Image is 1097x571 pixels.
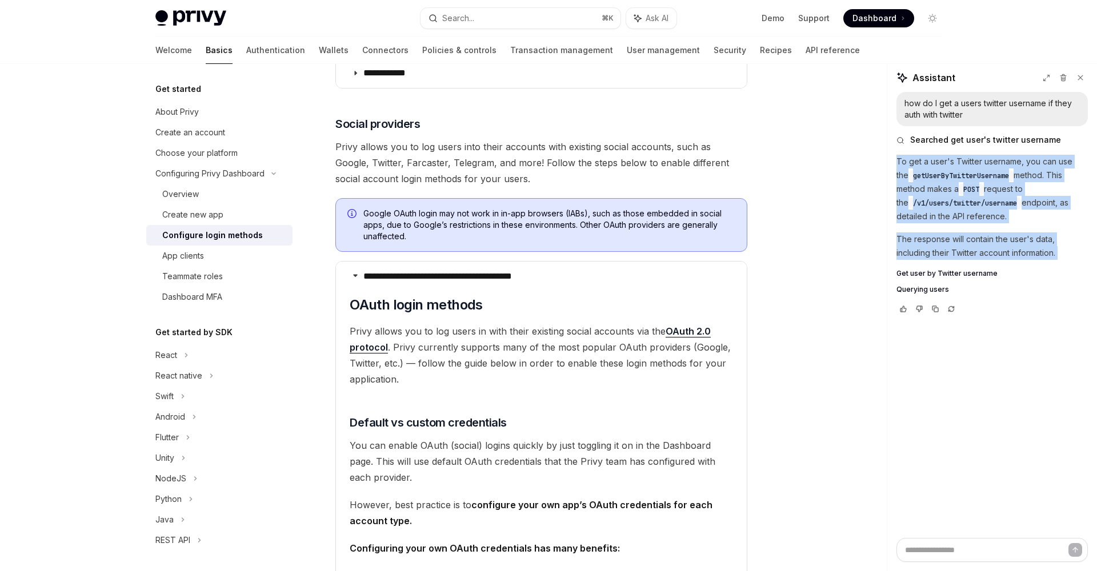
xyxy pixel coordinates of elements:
strong: Configuring your own OAuth credentials has many benefits: [350,542,620,554]
a: Get user by Twitter username [896,269,1088,278]
div: Android [155,410,185,424]
a: Welcome [155,37,192,64]
span: Searched get user's twitter username [910,134,1061,146]
span: Ask AI [646,13,668,24]
a: Configure login methods [146,225,293,246]
strong: configure your own app’s OAuth credentials for each account type. [350,499,712,526]
span: OAuth login methods [350,296,483,314]
h5: Get started by SDK [155,325,233,339]
button: Send message [1068,543,1082,557]
a: Policies & controls [422,37,497,64]
div: Java [155,513,174,526]
div: Configure login methods [162,228,263,242]
div: Create new app [162,208,223,222]
p: To get a user's Twitter username, you can use the method. This method makes a request to the endp... [896,155,1088,223]
span: Querying users [896,285,949,294]
span: ⌘ K [602,14,614,23]
span: Dashboard [852,13,896,24]
div: React native [155,369,202,383]
button: Searched get user's twitter username [896,134,1088,146]
span: Assistant [912,71,955,85]
div: NodeJS [155,472,186,485]
div: Unity [155,451,174,465]
div: Choose your platform [155,146,238,160]
span: Privy allows you to log users in with their existing social accounts via the . Privy currently su... [350,323,733,387]
button: Ask AI [626,8,676,29]
svg: Info [347,209,359,220]
div: Search... [442,11,474,25]
a: Dashboard MFA [146,287,293,307]
img: light logo [155,10,226,26]
a: Overview [146,184,293,204]
button: Toggle dark mode [923,9,942,27]
span: Get user by Twitter username [896,269,998,278]
div: About Privy [155,105,199,119]
a: App clients [146,246,293,266]
a: User management [627,37,700,64]
div: REST API [155,533,190,547]
span: Social providers [335,116,420,132]
a: Wallets [319,37,349,64]
h5: Get started [155,82,201,96]
a: Basics [206,37,233,64]
span: /v1/users/twitter/username [913,199,1017,208]
div: Python [155,492,182,506]
a: Teammate roles [146,266,293,287]
span: Default vs custom credentials [350,415,507,431]
a: Choose your platform [146,143,293,163]
a: Create new app [146,204,293,225]
div: Flutter [155,431,179,444]
span: POST [963,185,979,194]
div: Dashboard MFA [162,290,222,304]
span: Privy allows you to log users into their accounts with existing social accounts, such as Google, ... [335,139,747,187]
div: Configuring Privy Dashboard [155,167,265,180]
div: Overview [162,187,199,201]
a: API reference [806,37,860,64]
a: Demo [762,13,784,24]
div: React [155,348,177,362]
button: Search...⌘K [421,8,620,29]
div: App clients [162,249,204,263]
a: Querying users [896,285,1088,294]
span: Google OAuth login may not work in in-app browsers (IABs), such as those embedded in social apps,... [363,208,735,242]
div: how do I get a users twitter username if they auth with twitter [904,98,1080,120]
a: About Privy [146,102,293,122]
a: Transaction management [510,37,613,64]
p: The response will contain the user's data, including their Twitter account information. [896,232,1088,260]
span: You can enable OAuth (social) logins quickly by just toggling it on in the Dashboard page. This w... [350,437,733,485]
div: Teammate roles [162,270,223,283]
a: Support [798,13,830,24]
a: Connectors [362,37,409,64]
span: However, best practice is to [350,497,733,529]
a: Create an account [146,122,293,143]
a: Authentication [246,37,305,64]
div: Swift [155,389,174,403]
span: getUserByTwitterUsername [913,171,1009,180]
a: Dashboard [843,9,914,27]
a: Security [714,37,746,64]
div: Create an account [155,126,225,139]
a: Recipes [760,37,792,64]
